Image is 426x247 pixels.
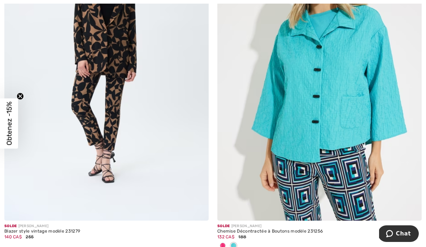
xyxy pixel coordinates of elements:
span: 255 [26,234,34,239]
div: Chemise Décontractée à Boutons modèle 231256 [217,229,422,234]
button: Close teaser [17,93,24,100]
div: Blazer style vintage modèle 231279 [4,229,209,234]
span: 140 CA$ [4,234,22,239]
span: Obtenez -15% [5,102,13,146]
span: Solde [217,224,230,228]
div: [PERSON_NAME] [4,224,209,229]
span: Solde [4,224,17,228]
span: 188 [238,234,246,239]
iframe: Ouvre un widget dans lequel vous pouvez chatter avec l’un de nos agents [379,225,419,243]
span: 132 CA$ [217,234,234,239]
div: [PERSON_NAME] [217,224,422,229]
